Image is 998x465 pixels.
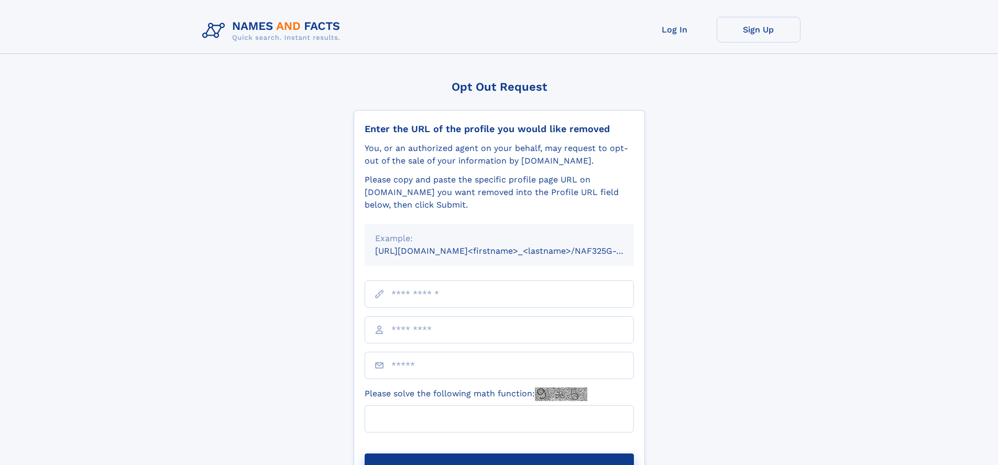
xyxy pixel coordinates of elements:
[375,232,623,245] div: Example:
[365,142,634,167] div: You, or an authorized agent on your behalf, may request to opt-out of the sale of your informatio...
[375,246,654,256] small: [URL][DOMAIN_NAME]<firstname>_<lastname>/NAF325G-xxxxxxxx
[365,123,634,135] div: Enter the URL of the profile you would like removed
[633,17,717,42] a: Log In
[365,387,587,401] label: Please solve the following math function:
[365,174,634,211] div: Please copy and paste the specific profile page URL on [DOMAIN_NAME] you want removed into the Pr...
[354,80,645,93] div: Opt Out Request
[198,17,349,45] img: Logo Names and Facts
[717,17,800,42] a: Sign Up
